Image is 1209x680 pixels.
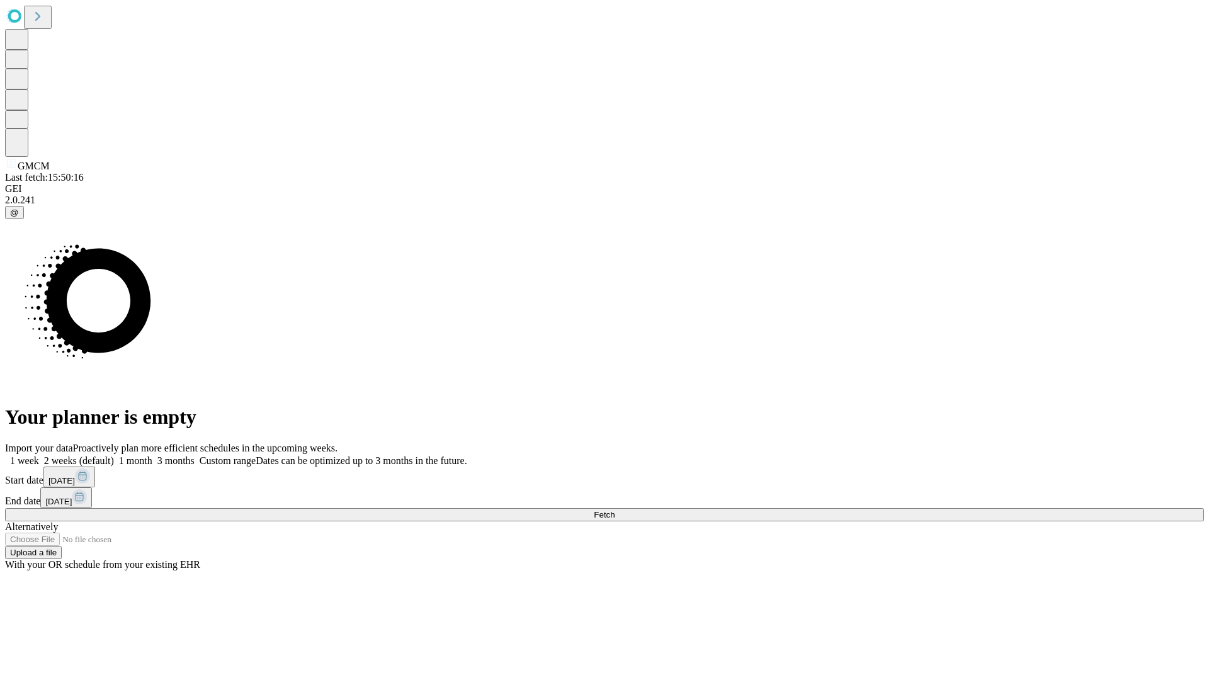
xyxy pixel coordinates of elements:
[10,455,39,466] span: 1 week
[45,497,72,506] span: [DATE]
[5,443,73,453] span: Import your data
[5,206,24,219] button: @
[40,487,92,508] button: [DATE]
[10,208,19,217] span: @
[119,455,152,466] span: 1 month
[5,195,1204,206] div: 2.0.241
[5,405,1204,429] h1: Your planner is empty
[5,467,1204,487] div: Start date
[5,487,1204,508] div: End date
[48,476,75,485] span: [DATE]
[73,443,338,453] span: Proactively plan more efficient schedules in the upcoming weeks.
[44,455,114,466] span: 2 weeks (default)
[5,559,200,570] span: With your OR schedule from your existing EHR
[594,510,615,519] span: Fetch
[5,508,1204,521] button: Fetch
[5,183,1204,195] div: GEI
[200,455,256,466] span: Custom range
[43,467,95,487] button: [DATE]
[256,455,467,466] span: Dates can be optimized up to 3 months in the future.
[5,172,84,183] span: Last fetch: 15:50:16
[5,546,62,559] button: Upload a file
[18,161,50,171] span: GMCM
[157,455,195,466] span: 3 months
[5,521,58,532] span: Alternatively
